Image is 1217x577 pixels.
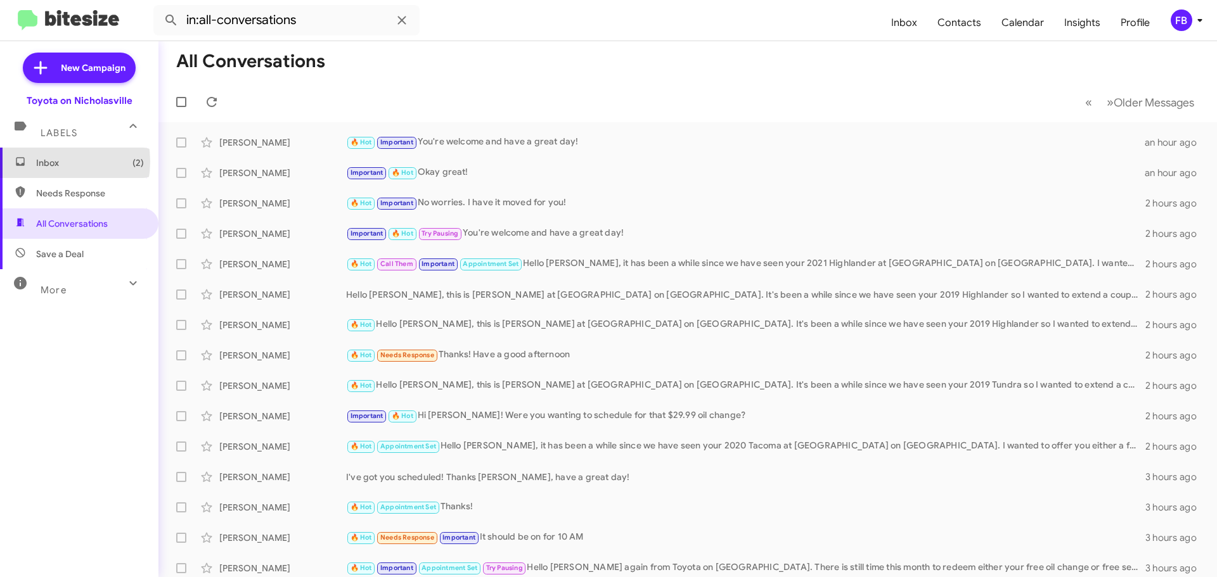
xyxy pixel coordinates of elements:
[23,53,136,83] a: New Campaign
[463,260,518,268] span: Appointment Set
[346,196,1145,210] div: No worries. I have it moved for you!
[991,4,1054,41] a: Calendar
[346,317,1145,332] div: Hello [PERSON_NAME], this is [PERSON_NAME] at [GEOGRAPHIC_DATA] on [GEOGRAPHIC_DATA]. It's been a...
[351,564,372,572] span: 🔥 Hot
[351,503,372,511] span: 🔥 Hot
[351,351,372,359] span: 🔥 Hot
[351,381,372,390] span: 🔥 Hot
[36,217,108,230] span: All Conversations
[346,165,1145,180] div: Okay great!
[219,227,346,240] div: [PERSON_NAME]
[392,412,413,420] span: 🔥 Hot
[442,533,475,542] span: Important
[351,229,383,238] span: Important
[486,564,523,572] span: Try Pausing
[351,260,372,268] span: 🔥 Hot
[351,168,383,177] span: Important
[1145,288,1207,301] div: 2 hours ago
[41,127,77,139] span: Labels
[219,562,346,574] div: [PERSON_NAME]
[1145,471,1207,483] div: 3 hours ago
[219,379,346,392] div: [PERSON_NAME]
[351,412,383,420] span: Important
[1099,89,1202,115] button: Next
[36,187,144,200] span: Needs Response
[1107,94,1114,110] span: »
[346,530,1145,545] div: It should be on for 10 AM
[1078,89,1202,115] nav: Page navigation example
[392,168,413,177] span: 🔥 Hot
[219,471,346,483] div: [PERSON_NAME]
[422,564,477,572] span: Appointment Set
[1078,89,1100,115] button: Previous
[380,138,413,146] span: Important
[1145,349,1207,362] div: 2 hours ago
[219,288,346,301] div: [PERSON_NAME]
[1171,10,1192,31] div: FB
[351,533,372,542] span: 🔥 Hot
[1145,531,1207,544] div: 3 hours ago
[351,138,372,146] span: 🔥 Hot
[1145,136,1207,149] div: an hour ago
[219,501,346,514] div: [PERSON_NAME]
[61,61,126,74] span: New Campaign
[380,199,413,207] span: Important
[219,167,346,179] div: [PERSON_NAME]
[1145,227,1207,240] div: 2 hours ago
[380,260,413,268] span: Call Them
[392,229,413,238] span: 🔥 Hot
[346,348,1145,362] div: Thanks! Have a good afternoon
[1054,4,1111,41] a: Insights
[27,94,132,107] div: Toyota on Nicholasville
[219,319,346,331] div: [PERSON_NAME]
[1145,379,1207,392] div: 2 hours ago
[219,440,346,453] div: [PERSON_NAME]
[346,500,1145,514] div: Thanks!
[1145,440,1207,453] div: 2 hours ago
[1145,501,1207,514] div: 3 hours ago
[41,284,67,296] span: More
[346,561,1145,575] div: Hello [PERSON_NAME] again from Toyota on [GEOGRAPHIC_DATA]. There is still time this month to red...
[1145,319,1207,331] div: 2 hours ago
[1111,4,1160,41] a: Profile
[422,229,458,238] span: Try Pausing
[1145,258,1207,270] div: 2 hours ago
[1145,167,1207,179] div: an hour ago
[36,248,84,260] span: Save a Deal
[881,4,927,41] a: Inbox
[351,442,372,450] span: 🔥 Hot
[132,156,144,169] span: (2)
[1145,410,1207,422] div: 2 hours ago
[346,288,1145,301] div: Hello [PERSON_NAME], this is [PERSON_NAME] at [GEOGRAPHIC_DATA] on [GEOGRAPHIC_DATA]. It's been a...
[380,442,436,450] span: Appointment Set
[380,503,436,511] span: Appointment Set
[1085,94,1092,110] span: «
[219,136,346,149] div: [PERSON_NAME]
[1160,10,1203,31] button: FB
[380,533,434,542] span: Needs Response
[351,320,372,329] span: 🔥 Hot
[36,156,144,169] span: Inbox
[346,409,1145,423] div: Hi [PERSON_NAME]! Were you wanting to schedule for that $29.99 oil change?
[219,531,346,544] div: [PERSON_NAME]
[346,257,1145,271] div: Hello [PERSON_NAME], it has been a while since we have seen your 2021 Highlander at [GEOGRAPHIC_D...
[219,197,346,210] div: [PERSON_NAME]
[346,226,1145,241] div: You're welcome and have a great day!
[1114,96,1194,110] span: Older Messages
[380,351,434,359] span: Needs Response
[219,349,346,362] div: [PERSON_NAME]
[219,410,346,422] div: [PERSON_NAME]
[422,260,454,268] span: Important
[380,564,413,572] span: Important
[927,4,991,41] a: Contacts
[1145,197,1207,210] div: 2 hours ago
[346,439,1145,453] div: Hello [PERSON_NAME], it has been a while since we have seen your 2020 Tacoma at [GEOGRAPHIC_DATA]...
[351,199,372,207] span: 🔥 Hot
[346,378,1145,393] div: Hello [PERSON_NAME], this is [PERSON_NAME] at [GEOGRAPHIC_DATA] on [GEOGRAPHIC_DATA]. It's been a...
[219,258,346,270] div: [PERSON_NAME]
